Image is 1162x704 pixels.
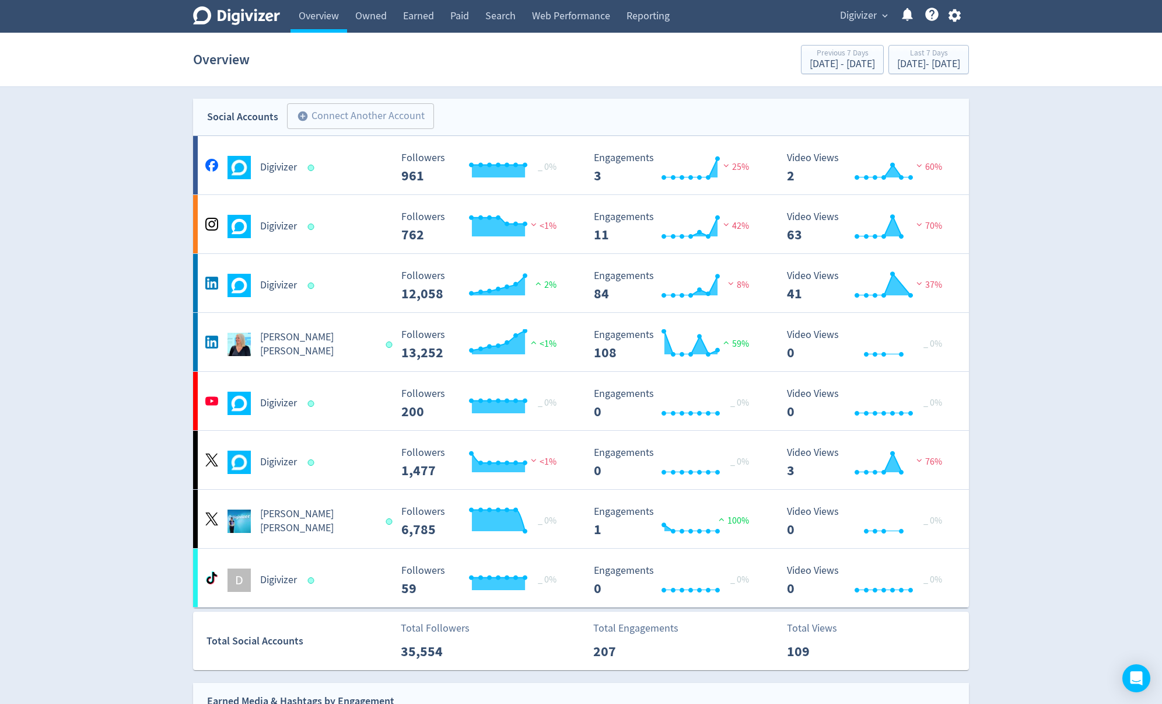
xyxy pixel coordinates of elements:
[897,59,960,69] div: [DATE] - [DATE]
[538,397,556,409] span: _ 0%
[395,329,570,360] svg: Followers ---
[725,279,737,288] img: negative-performance.svg
[720,161,749,173] span: 25%
[538,574,556,585] span: _ 0%
[528,338,556,350] span: <1%
[228,333,251,356] img: Emma Lo Russo undefined
[528,220,556,232] span: <1%
[897,49,960,59] div: Last 7 Days
[308,459,318,466] span: Data last synced: 10 Oct 2025, 5:02am (AEDT)
[395,447,570,478] svg: Followers ---
[716,515,727,524] img: positive-performance.svg
[787,641,854,662] p: 109
[228,392,251,415] img: Digivizer undefined
[588,211,763,242] svg: Engagements 11
[730,397,749,409] span: _ 0%
[787,621,854,636] p: Total Views
[528,456,556,468] span: <1%
[914,279,942,291] span: 37%
[716,515,749,527] span: 100%
[386,341,395,348] span: Data last synced: 10 Oct 2025, 6:02am (AEDT)
[206,633,393,650] div: Total Social Accounts
[588,329,763,360] svg: Engagements 108
[588,152,763,183] svg: Engagements 3
[538,515,556,527] span: _ 0%
[781,447,956,478] svg: Video Views 3
[528,220,540,229] img: negative-performance.svg
[528,456,540,465] img: negative-performance.svg
[914,161,925,170] img: negative-performance.svg
[593,641,660,662] p: 207
[914,220,942,232] span: 70%
[914,279,925,288] img: negative-performance.svg
[308,400,318,407] span: Data last synced: 10 Oct 2025, 8:02am (AEDT)
[914,456,942,468] span: 76%
[228,274,251,297] img: Digivizer undefined
[880,11,890,21] span: expand_more
[228,215,251,238] img: Digivizer undefined
[395,152,570,183] svg: Followers ---
[923,515,942,527] span: _ 0%
[193,195,969,253] a: Digivizer undefinedDigivizer Followers --- Followers 762 <1% Engagements 11 Engagements 11 42% Vi...
[923,338,942,350] span: _ 0%
[193,136,969,194] a: Digivizer undefinedDigivizer Followers --- _ 0% Followers 961 Engagements 3 Engagements 3 25% Vid...
[914,456,925,465] img: negative-performance.svg
[386,518,395,525] span: Data last synced: 10 Oct 2025, 12:02am (AEDT)
[193,490,969,548] a: Emma Lo Russo undefined[PERSON_NAME] [PERSON_NAME] Followers --- _ 0% Followers 6,785 Engagements...
[1122,664,1150,692] div: Open Intercom Messenger
[395,211,570,242] svg: Followers ---
[781,506,956,537] svg: Video Views 0
[538,161,556,173] span: _ 0%
[588,447,763,478] svg: Engagements 0
[836,6,891,25] button: Digivizer
[888,45,969,74] button: Last 7 Days[DATE]- [DATE]
[528,338,540,347] img: positive-performance.svg
[193,431,969,489] a: Digivizer undefinedDigivizer Followers --- Followers 1,477 <1% Engagements 0 Engagements 0 _ 0% V...
[193,372,969,430] a: Digivizer undefinedDigivizer Followers --- _ 0% Followers 200 Engagements 0 Engagements 0 _ 0% Vi...
[207,109,278,126] div: Social Accounts
[260,161,297,175] h5: Digivizer
[533,279,544,288] img: positive-performance.svg
[720,161,732,170] img: negative-performance.svg
[781,211,956,242] svg: Video Views 63
[730,456,749,468] span: _ 0%
[588,270,763,301] svg: Engagements 84
[781,270,956,301] svg: Video Views 41
[588,506,763,537] svg: Engagements 1
[308,165,318,171] span: Data last synced: 10 Oct 2025, 2:01pm (AEDT)
[914,161,942,173] span: 60%
[308,577,318,584] span: Data last synced: 10 Oct 2025, 2:01pm (AEDT)
[287,103,434,129] button: Connect Another Account
[308,224,318,230] span: Data last synced: 10 Oct 2025, 2:01pm (AEDT)
[260,573,297,587] h5: Digivizer
[720,220,732,229] img: negative-performance.svg
[401,621,470,636] p: Total Followers
[260,455,297,469] h5: Digivizer
[810,49,875,59] div: Previous 7 Days
[260,278,297,292] h5: Digivizer
[730,574,749,585] span: _ 0%
[193,254,969,312] a: Digivizer undefinedDigivizer Followers --- Followers 12,058 2% Engagements 84 Engagements 84 8% V...
[593,621,678,636] p: Total Engagements
[395,388,570,419] svg: Followers ---
[297,110,309,122] span: add_circle
[781,152,956,183] svg: Video Views 2
[923,397,942,409] span: _ 0%
[193,313,969,371] a: Emma Lo Russo undefined[PERSON_NAME] [PERSON_NAME] Followers --- Followers 13,252 <1% Engagements...
[278,105,434,129] a: Connect Another Account
[588,565,763,596] svg: Engagements 0
[801,45,884,74] button: Previous 7 Days[DATE] - [DATE]
[228,510,251,533] img: Emma Lo Russo undefined
[308,283,318,289] span: Data last synced: 10 Oct 2025, 2:01pm (AEDT)
[395,506,570,537] svg: Followers ---
[914,220,925,229] img: negative-performance.svg
[725,279,749,291] span: 8%
[228,156,251,179] img: Digivizer undefined
[401,641,468,662] p: 35,554
[228,451,251,474] img: Digivizer undefined
[260,507,375,535] h5: [PERSON_NAME] [PERSON_NAME]
[260,219,297,233] h5: Digivizer
[260,396,297,410] h5: Digivizer
[720,220,749,232] span: 42%
[923,574,942,585] span: _ 0%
